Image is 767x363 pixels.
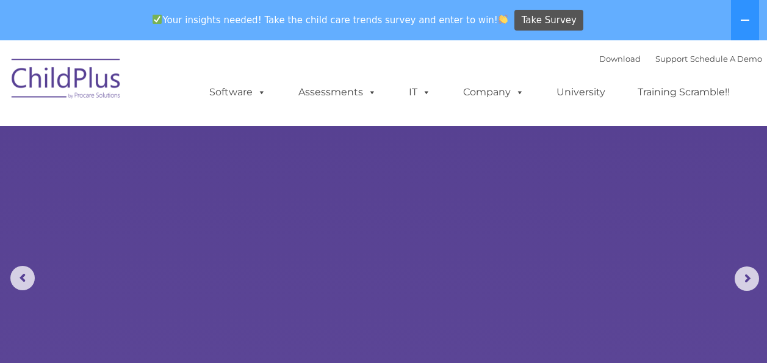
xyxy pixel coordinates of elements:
[522,10,577,31] span: Take Survey
[153,15,162,24] img: ✅
[599,54,641,64] a: Download
[286,80,389,105] a: Assessments
[514,10,583,31] a: Take Survey
[5,50,128,111] img: ChildPlus by Procare Solutions
[544,80,618,105] a: University
[451,80,536,105] a: Company
[148,8,513,32] span: Your insights needed! Take the child care trends survey and enter to win!
[499,15,508,24] img: 👏
[397,80,443,105] a: IT
[599,54,762,64] font: |
[655,54,688,64] a: Support
[625,80,742,105] a: Training Scramble!!
[197,80,278,105] a: Software
[690,54,762,64] a: Schedule A Demo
